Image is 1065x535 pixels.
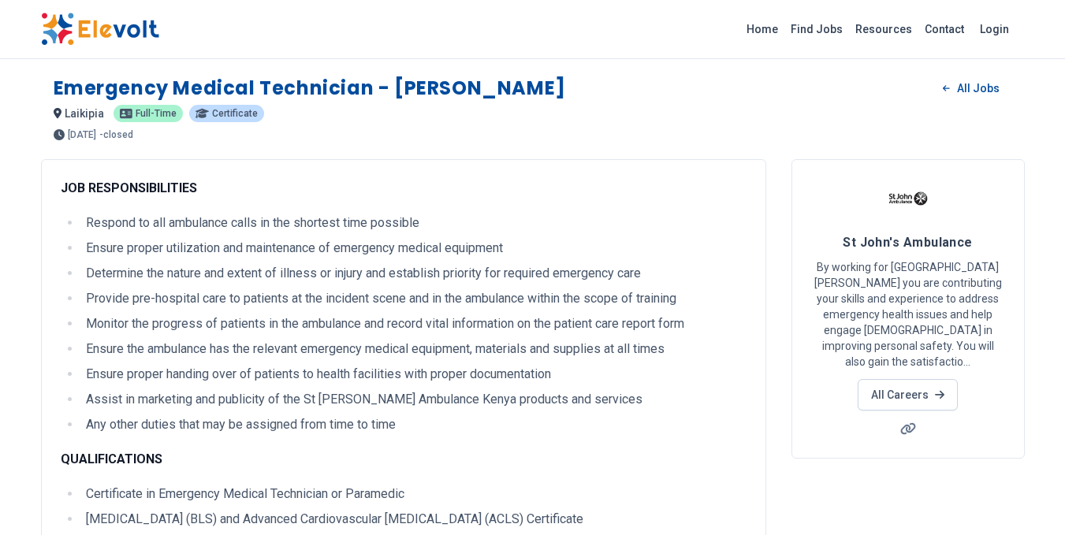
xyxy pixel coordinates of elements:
[81,314,747,333] li: Monitor the progress of patients in the ambulance and record vital information on the patient car...
[65,107,104,120] span: laikipia
[843,235,973,250] span: St John's Ambulance
[61,180,197,195] strong: JOB RESPONSIBILITIES
[61,451,162,466] strong: QUALIFICATIONS
[81,239,747,258] li: Ensure proper utilization and maintenance of emergency medical equipment
[54,76,566,101] h1: Emergency Medical Technician - [PERSON_NAME]
[918,17,970,42] a: Contact
[858,379,958,411] a: All Careers
[81,340,747,359] li: Ensure the ambulance has the relevant emergency medical equipment, materials and supplies at all ...
[811,259,1005,370] p: By working for [GEOGRAPHIC_DATA][PERSON_NAME] you are contributing your skills and experience to ...
[41,13,159,46] img: Elevolt
[888,179,928,218] img: St John's Ambulance
[81,510,747,529] li: [MEDICAL_DATA] (BLS) and Advanced Cardiovascular [MEDICAL_DATA] (ACLS) Certificate
[930,76,1011,100] a: All Jobs
[970,13,1018,45] a: Login
[849,17,918,42] a: Resources
[81,214,747,232] li: Respond to all ambulance calls in the shortest time possible
[68,130,96,139] span: [DATE]
[81,365,747,384] li: Ensure proper handing over of patients to health facilities with proper documentation
[99,130,133,139] p: - closed
[136,109,177,118] span: full-time
[784,17,849,42] a: Find Jobs
[212,109,258,118] span: certificate
[81,264,747,283] li: Determine the nature and extent of illness or injury and establish priority for required emergenc...
[81,415,747,434] li: Any other duties that may be assigned from time to time
[81,289,747,308] li: Provide pre-hospital care to patients at the incident scene and in the ambulance within the scope...
[740,17,784,42] a: Home
[81,390,747,409] li: Assist in marketing and publicity of the St [PERSON_NAME] Ambulance Kenya products and services
[81,485,747,503] li: Certificate in Emergency Medical Technician or Paramedic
